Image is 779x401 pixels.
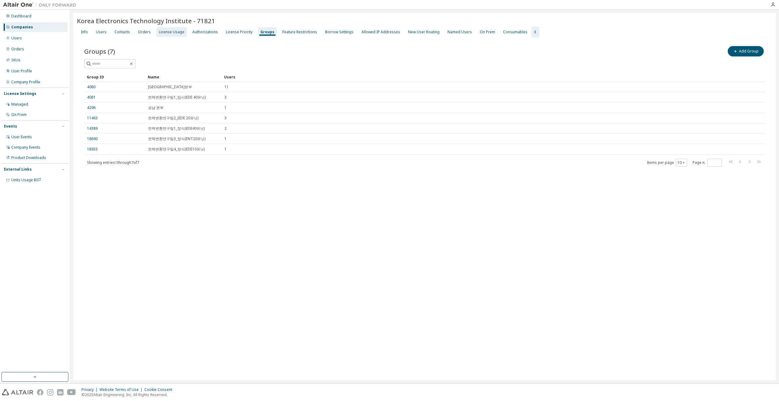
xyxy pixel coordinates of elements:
div: Privacy [82,387,100,392]
div: Cookie Consent [144,387,176,392]
span: 1 [224,105,226,110]
img: Altair One [3,2,79,8]
span: 전력변환연구팀2_(EDE 20유닛) [148,116,198,121]
a: 4080 [87,85,96,89]
span: 전력변환연구팀1_임시(EDE 40유닛) [148,95,206,100]
img: altair_logo.svg [2,389,33,396]
div: Company Profile [11,80,40,85]
div: Website Terms of Use [100,387,144,392]
span: 전력변환연구팀4_정식(EDE10유닛) [148,147,205,152]
span: 성남 본부 [148,105,164,110]
a: 14389 [87,126,98,131]
div: Users [11,36,22,41]
button: Add Group [728,46,764,56]
p: © 2025 Altair Engineering, Inc. All Rights Reserved. [82,392,176,397]
div: Users [224,72,748,82]
div: Orders [11,47,24,52]
div: Named Users [447,30,472,34]
div: Users [96,30,107,34]
img: facebook.svg [37,389,43,396]
span: Korea Electronics Technology Institute - 71821 [77,16,215,25]
div: Groups [260,30,274,34]
div: Company Events [11,145,40,150]
span: 1 [224,136,226,141]
div: Managed [11,102,28,107]
div: Group ID [87,72,143,82]
img: youtube.svg [67,389,76,396]
div: Feature Restrictions [282,30,317,34]
div: Info [81,30,88,34]
div: Events [4,124,17,129]
div: Authorizations [192,30,218,34]
span: 11 [224,85,229,89]
div: User Profile [11,69,32,74]
span: 전력변환연구팀3_정식(ENT20유닛) [148,136,205,141]
div: SKUs [11,58,20,63]
div: Borrow Settings [325,30,353,34]
div: Consumables [503,30,527,34]
div: Product Downloads [11,155,46,160]
span: 전력변환연구팀1_정식(EDE40유닛) [148,126,205,131]
div: Name [148,72,219,82]
span: Units Usage BI [11,177,41,182]
div: Contacts [114,30,130,34]
div: Companies [11,25,33,30]
button: 10 [677,160,686,165]
div: On Prem [11,112,27,117]
span: 1 [224,147,226,152]
div: On Prem [480,30,495,34]
span: 2 [224,126,226,131]
span: 3 [224,95,226,100]
span: 3 [224,116,226,121]
a: 4296 [87,105,96,110]
div: Dashboard [11,14,31,19]
div: Orders [138,30,151,34]
img: linkedin.svg [57,389,63,396]
div: User Events [11,135,32,139]
a: 11463 [87,116,98,121]
span: Items per page [647,159,687,167]
div: New User Routing [408,30,440,34]
div: License Usage [159,30,184,34]
div: Allowed IP Addresses [361,30,400,34]
a: 18933 [87,147,98,152]
span: Page n. [693,159,722,167]
div: License Priority [226,30,252,34]
div: External Links [4,167,32,172]
a: 18890 [87,136,98,141]
a: 4081 [87,95,96,100]
div: License Settings [4,91,36,96]
span: [GEOGRAPHIC_DATA]본부 [148,85,192,89]
span: Showing entries 1 through 7 of 7 [87,160,139,165]
img: instagram.svg [47,389,53,396]
span: Groups (7) [84,47,115,56]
